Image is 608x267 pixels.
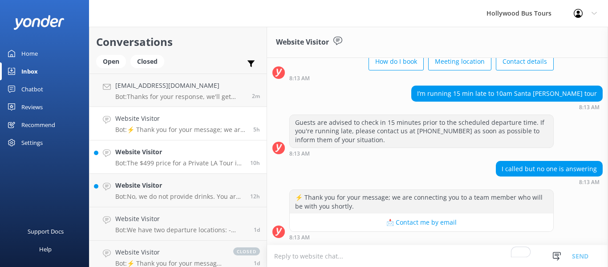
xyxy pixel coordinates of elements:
div: Sep 11 2025 08:13am (UTC -07:00) America/Tijuana [289,234,554,240]
div: Sep 11 2025 08:13am (UTC -07:00) America/Tijuana [496,179,603,185]
div: Chatbot [21,80,43,98]
span: closed [233,247,260,255]
div: Closed [130,55,164,68]
button: 📩 Contact me by email [290,214,553,231]
p: Bot: The $499 price for a Private LA Tour in a 13-seat Open-Air Van is for the first 2 hours, not... [115,159,243,167]
p: Bot: ⚡ Thank you for your message; we are connecting you to a team member who will be with you sh... [115,126,247,134]
div: Guests are advised to check in 15 minutes prior to the scheduled departure time. If you're runnin... [290,115,553,148]
button: Meeting location [428,53,491,70]
h4: Website Visitor [115,247,224,257]
a: Open [96,56,130,66]
span: Sep 10 2025 02:56am (UTC -07:00) America/Tijuana [254,259,260,267]
a: Website VisitorBot:⚡ Thank you for your message; we are connecting you to a team member who will ... [89,107,267,140]
div: I’m running 15 min late to 10am Santa [PERSON_NAME] tour [412,86,602,101]
textarea: To enrich screen reader interactions, please activate Accessibility in Grammarly extension settings [267,245,608,267]
span: Sep 10 2025 10:35am (UTC -07:00) America/Tijuana [254,226,260,234]
a: Website VisitorBot:No, we do not provide drinks. You are welcome to bring your own.12h [89,174,267,207]
h4: Website Visitor [115,147,243,157]
span: Sep 11 2025 03:16am (UTC -07:00) America/Tijuana [250,159,260,167]
div: Sep 11 2025 08:13am (UTC -07:00) America/Tijuana [289,75,554,81]
div: Inbox [21,62,38,80]
h3: Website Visitor [276,37,329,48]
span: Sep 11 2025 01:11am (UTC -07:00) America/Tijuana [250,193,260,200]
div: Reviews [21,98,43,116]
h4: Website Visitor [115,214,247,224]
a: Closed [130,56,169,66]
h4: [EMAIL_ADDRESS][DOMAIN_NAME] [115,81,245,90]
button: Contact details [496,53,554,70]
h4: Website Visitor [115,114,247,123]
p: Bot: Thanks for your response, we'll get back to you as soon as we can during opening hours. [115,93,245,101]
a: Website VisitorBot:The $499 price for a Private LA Tour in a 13-seat Open-Air Van is for the firs... [89,140,267,174]
div: Home [21,45,38,62]
strong: 8:13 AM [579,105,600,110]
span: Sep 11 2025 08:13am (UTC -07:00) America/Tijuana [253,126,260,133]
p: Bot: We have two departure locations: - [STREET_ADDRESS]. Please check-in inside the [GEOGRAPHIC_... [115,226,247,234]
a: Website VisitorBot:We have two departure locations: - [STREET_ADDRESS]. Please check-in inside th... [89,207,267,241]
a: [EMAIL_ADDRESS][DOMAIN_NAME]Bot:Thanks for your response, we'll get back to you as soon as we can... [89,74,267,107]
div: Sep 11 2025 08:13am (UTC -07:00) America/Tijuana [289,150,554,156]
div: Settings [21,134,43,152]
div: ⚡ Thank you for your message; we are connecting you to a team member who will be with you shortly. [290,190,553,214]
button: How do I book [369,53,424,70]
strong: 8:13 AM [289,151,310,156]
div: Help [39,240,52,258]
strong: 8:13 AM [289,76,310,81]
div: Recommend [21,116,55,134]
h2: Conversations [96,33,260,50]
h4: Website Visitor [115,181,243,190]
strong: 8:13 AM [579,180,600,185]
div: Support Docs [28,222,64,240]
strong: 8:13 AM [289,235,310,240]
div: Sep 11 2025 08:13am (UTC -07:00) America/Tijuana [411,104,603,110]
img: yonder-white-logo.png [13,15,65,30]
p: Bot: No, we do not provide drinks. You are welcome to bring your own. [115,193,243,201]
span: Sep 11 2025 01:14pm (UTC -07:00) America/Tijuana [252,92,260,100]
div: Open [96,55,126,68]
div: I called but no one is answering [496,161,602,177]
